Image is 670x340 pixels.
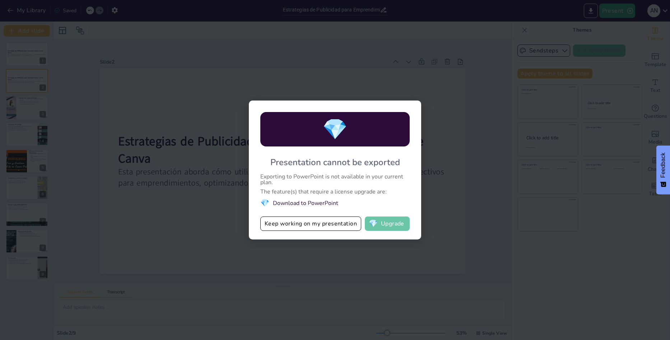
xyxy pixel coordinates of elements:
[270,157,400,168] div: Presentation cannot be exported
[260,198,410,208] li: Download to PowerPoint
[260,189,410,195] div: The feature(s) that require a license upgrade are:
[369,220,378,227] span: diamond
[656,145,670,194] button: Feedback - Show survey
[365,216,410,231] button: diamondUpgrade
[660,153,666,178] span: Feedback
[260,216,361,231] button: Keep working on my presentation
[260,174,410,185] div: Exporting to PowerPoint is not available in your current plan.
[322,116,348,143] span: diamond
[260,198,269,208] span: diamond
